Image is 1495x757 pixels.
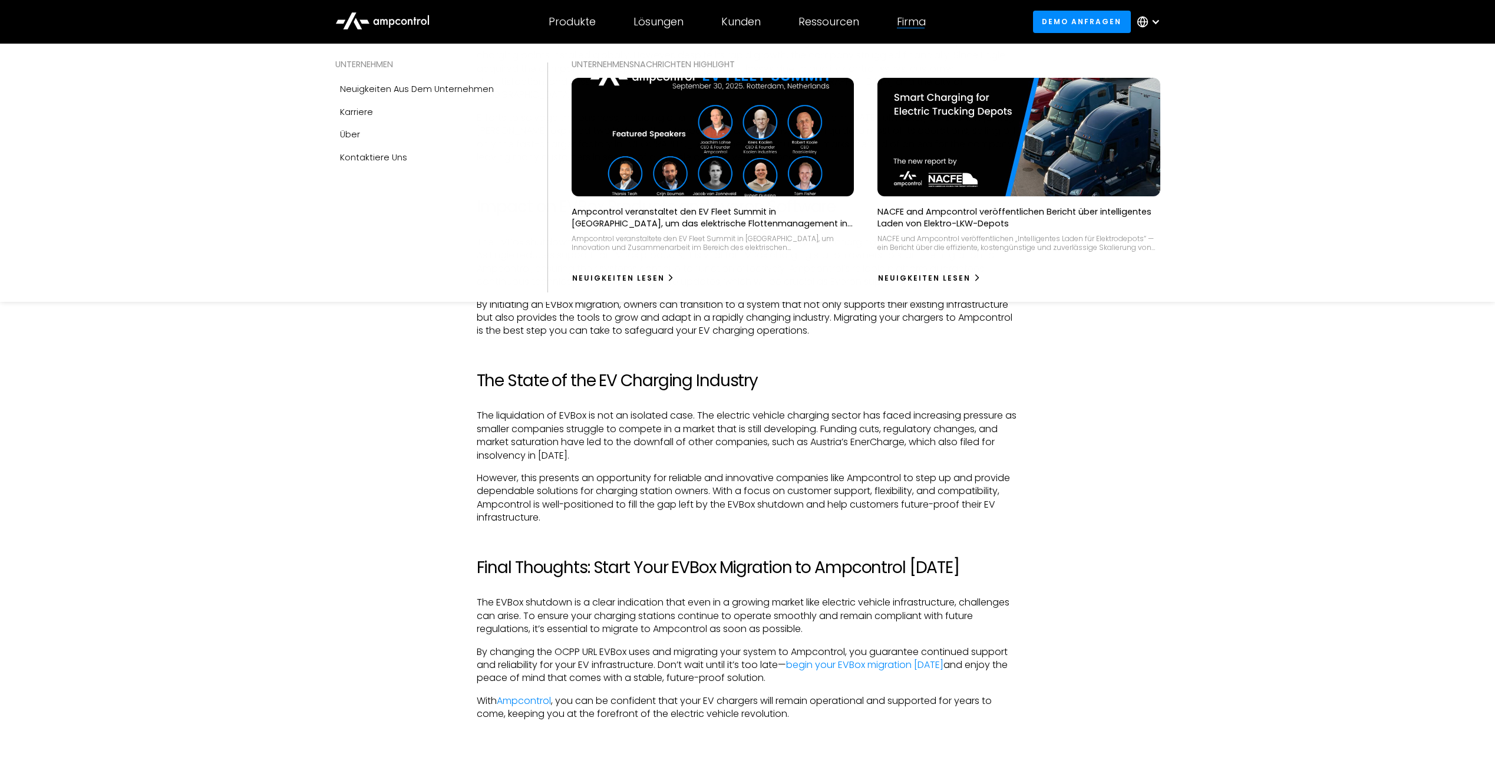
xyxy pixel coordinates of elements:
[897,15,926,28] div: Firma
[798,15,859,28] div: Ressourcen
[477,596,1019,636] p: The EVBox shutdown is a clear indication that even in a growing market like electric vehicle infr...
[477,558,1019,578] h2: Final Thoughts: Start Your EVBox Migration to Ampcontrol [DATE]
[335,101,524,123] a: Karriere
[477,371,1019,391] h2: The State of the EV Charging Industry
[549,15,596,28] div: Produkte
[340,128,360,141] div: Über
[877,269,981,288] a: Neuigkeiten lesen
[572,234,854,252] div: Ampcontrol veranstaltete den EV Fleet Summit in [GEOGRAPHIC_DATA], um Innovation und Zusammenarbe...
[572,269,675,288] a: Neuigkeiten lesen
[340,83,494,96] div: Neuigkeiten aus dem Unternehmen
[477,695,1019,721] p: With , you can be confident that your EV chargers will remain operational and supported for years...
[721,15,761,28] div: Kunden
[572,273,665,284] div: Neuigkeiten lesen
[477,472,1019,525] p: However, this presents an opportunity for reliable and innovative companies like Ampcontrol to st...
[572,206,854,229] p: Ampcontrol veranstaltet den EV Fleet Summit in [GEOGRAPHIC_DATA], um das elektrische Flottenmanag...
[477,298,1019,338] p: By initiating an EVBox migration, owners can transition to a system that not only supports their ...
[497,694,551,707] a: Ampcontrol
[877,234,1160,252] div: NACFE und Ampcontrol veröffentlichen „Intelligentes Laden für Elektrodepots“ — ein Bericht über d...
[335,123,524,146] a: Über
[477,646,1019,685] p: By changing the OCPP URL EVBox uses and migrating your system to Ampcontrol, you guarantee contin...
[1033,11,1131,32] a: Demo anfragen
[340,151,407,164] div: Kontaktiere uns
[340,106,373,119] div: Karriere
[335,146,524,169] a: Kontaktiere uns
[335,78,524,100] a: Neuigkeiten aus dem Unternehmen
[335,58,524,71] div: UNTERNEHMEN
[477,409,1019,462] p: The liquidation of EVBox is not an isolated case. The electric vehicle charging sector has faced ...
[633,15,684,28] div: Lösungen
[572,58,1160,71] div: UNTERNEHMENSNACHRICHTEN Highlight
[877,206,1160,229] p: NACFE and Ampcontrol veröffentlichen Bericht über intelligentes Laden von Elektro-LKW-Depots
[786,658,943,672] a: begin your EVBox migration [DATE]
[878,273,971,284] div: Neuigkeiten lesen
